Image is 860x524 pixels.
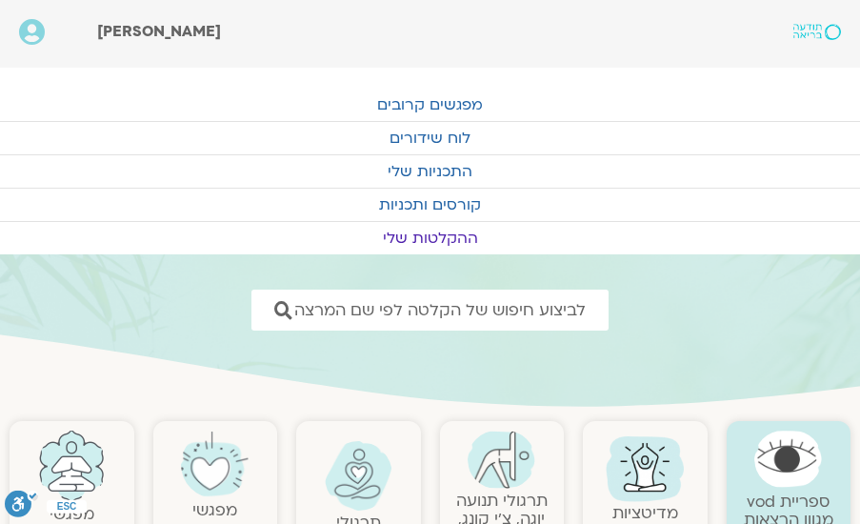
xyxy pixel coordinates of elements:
[251,290,609,331] a: לביצוע חיפוש של הקלטה לפי שם המרצה
[294,301,586,319] span: לביצוע חיפוש של הקלטה לפי שם המרצה
[97,21,221,42] span: [PERSON_NAME]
